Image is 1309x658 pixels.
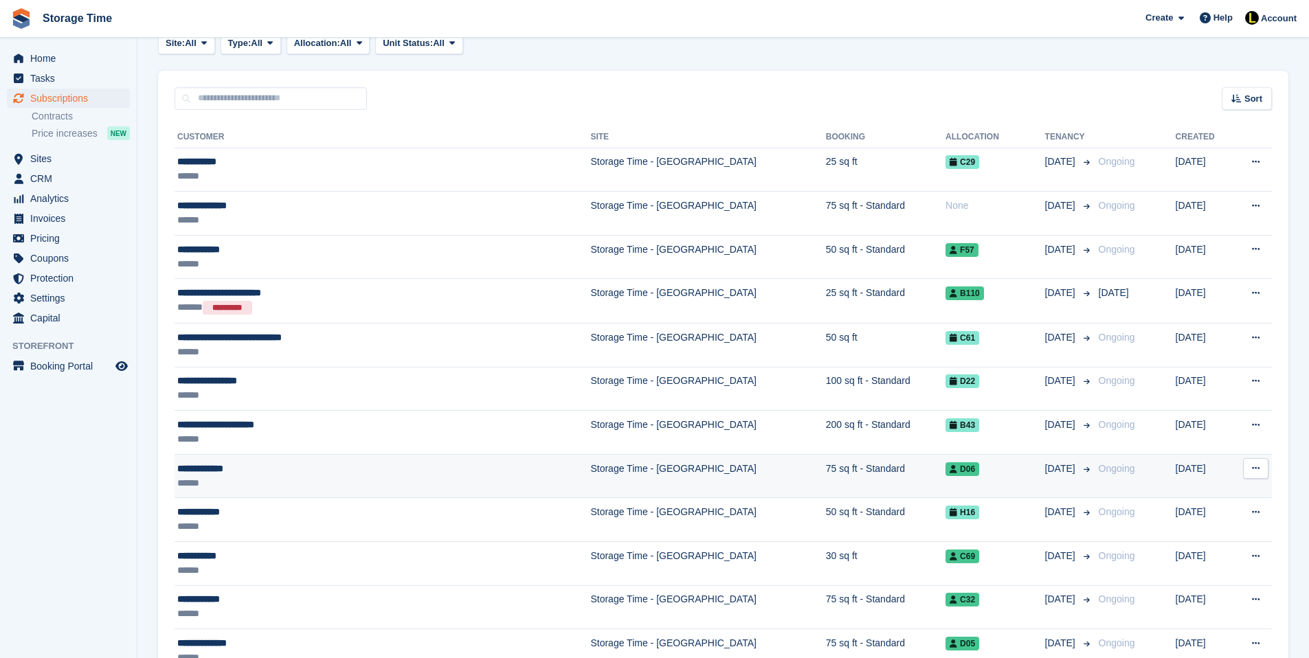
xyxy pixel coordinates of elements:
a: menu [7,308,130,328]
button: Allocation: All [287,32,370,55]
span: Home [30,49,113,68]
td: [DATE] [1176,148,1231,192]
span: Capital [30,308,113,328]
button: Type: All [221,32,281,55]
span: Ongoing [1099,637,1135,648]
a: menu [7,229,130,248]
span: Allocation: [294,36,340,50]
th: Created [1176,126,1231,148]
a: menu [7,288,130,308]
td: 25 sq ft [826,148,946,192]
td: Storage Time - [GEOGRAPHIC_DATA] [590,585,825,629]
td: Storage Time - [GEOGRAPHIC_DATA] [590,367,825,411]
a: menu [7,89,130,108]
td: Storage Time - [GEOGRAPHIC_DATA] [590,542,825,586]
span: Analytics [30,189,113,208]
span: Ongoing [1099,463,1135,474]
span: H16 [946,506,979,519]
span: Site: [166,36,185,50]
span: B110 [946,286,984,300]
th: Booking [826,126,946,148]
td: [DATE] [1176,279,1231,324]
span: [DATE] [1045,286,1078,300]
td: 75 sq ft - Standard [826,192,946,236]
span: Booking Portal [30,356,113,376]
span: Coupons [30,249,113,268]
a: menu [7,149,130,168]
td: [DATE] [1176,192,1231,236]
img: stora-icon-8386f47178a22dfd0bd8f6a31ec36ba5ce8667c1dd55bd0f319d3a0aa187defe.svg [11,8,32,29]
a: menu [7,189,130,208]
span: [DATE] [1045,242,1078,257]
span: [DATE] [1045,462,1078,476]
td: 30 sq ft [826,542,946,586]
span: Storefront [12,339,137,353]
span: D22 [946,374,979,388]
img: Laaibah Sarwar [1245,11,1259,25]
span: C29 [946,155,979,169]
span: [DATE] [1045,155,1078,169]
span: All [251,36,262,50]
td: 50 sq ft - Standard [826,498,946,542]
button: Site: All [158,32,215,55]
th: Allocation [946,126,1045,148]
span: [DATE] [1045,505,1078,519]
td: Storage Time - [GEOGRAPHIC_DATA] [590,235,825,279]
span: Unit Status: [383,36,433,50]
span: CRM [30,169,113,188]
th: Site [590,126,825,148]
div: None [946,198,1045,213]
a: Price increases NEW [32,126,130,141]
th: Customer [175,126,590,148]
span: Ongoing [1099,593,1135,604]
span: Pricing [30,229,113,248]
td: 200 sq ft - Standard [826,411,946,455]
th: Tenancy [1045,126,1093,148]
span: Ongoing [1099,419,1135,430]
span: Invoices [30,209,113,228]
span: Subscriptions [30,89,113,108]
td: Storage Time - [GEOGRAPHIC_DATA] [590,279,825,324]
td: Storage Time - [GEOGRAPHIC_DATA] [590,192,825,236]
a: Preview store [113,358,130,374]
td: 25 sq ft - Standard [826,279,946,324]
td: [DATE] [1176,235,1231,279]
span: C32 [946,593,979,606]
a: Storage Time [37,7,118,30]
td: [DATE] [1176,585,1231,629]
span: Ongoing [1099,156,1135,167]
a: menu [7,49,130,68]
span: F57 [946,243,978,257]
td: [DATE] [1176,498,1231,542]
td: [DATE] [1176,324,1231,367]
span: Ongoing [1099,244,1135,255]
span: B43 [946,418,979,432]
td: 75 sq ft - Standard [826,585,946,629]
span: Type: [228,36,251,50]
span: Protection [30,269,113,288]
td: Storage Time - [GEOGRAPHIC_DATA] [590,148,825,192]
span: Tasks [30,69,113,88]
span: [DATE] [1045,418,1078,432]
span: Ongoing [1099,200,1135,211]
span: Ongoing [1099,332,1135,343]
span: [DATE] [1045,636,1078,650]
span: Sort [1244,92,1262,106]
span: Help [1213,11,1233,25]
td: [DATE] [1176,454,1231,498]
td: 50 sq ft - Standard [826,235,946,279]
span: All [340,36,352,50]
td: [DATE] [1176,367,1231,411]
span: Create [1145,11,1173,25]
a: menu [7,356,130,376]
a: menu [7,69,130,88]
td: Storage Time - [GEOGRAPHIC_DATA] [590,411,825,455]
td: 75 sq ft - Standard [826,454,946,498]
span: Settings [30,288,113,308]
span: Ongoing [1099,506,1135,517]
a: menu [7,209,130,228]
span: Price increases [32,127,98,140]
a: menu [7,249,130,268]
td: Storage Time - [GEOGRAPHIC_DATA] [590,454,825,498]
td: Storage Time - [GEOGRAPHIC_DATA] [590,498,825,542]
